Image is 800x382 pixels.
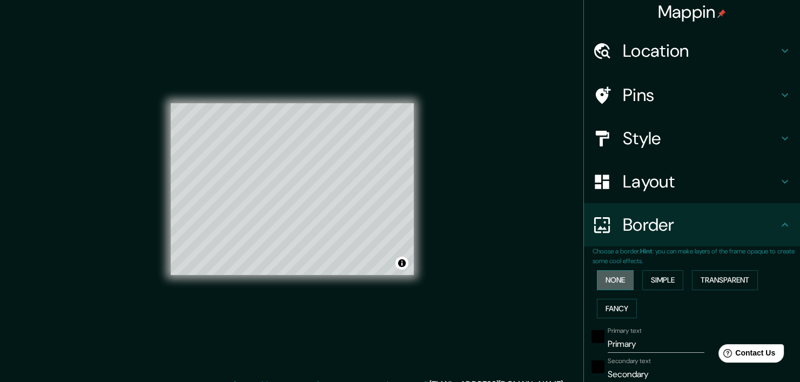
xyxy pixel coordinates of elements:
h4: Pins [623,84,778,106]
h4: Border [623,214,778,236]
div: Layout [584,160,800,203]
button: Fancy [597,299,637,319]
img: pin-icon.png [717,9,726,18]
button: Transparent [692,270,758,290]
button: black [591,330,604,343]
button: Simple [642,270,683,290]
p: Choose a border. : you can make layers of the frame opaque to create some cool effects. [593,246,800,266]
h4: Layout [623,171,778,192]
h4: Location [623,40,778,62]
h4: Mappin [658,1,727,23]
div: Style [584,117,800,160]
button: None [597,270,634,290]
div: Location [584,29,800,72]
b: Hint [640,247,653,256]
button: black [591,360,604,373]
iframe: Help widget launcher [704,340,788,370]
div: Border [584,203,800,246]
label: Secondary text [608,357,651,366]
div: Pins [584,73,800,117]
h4: Style [623,128,778,149]
label: Primary text [608,326,641,336]
button: Toggle attribution [395,257,408,270]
